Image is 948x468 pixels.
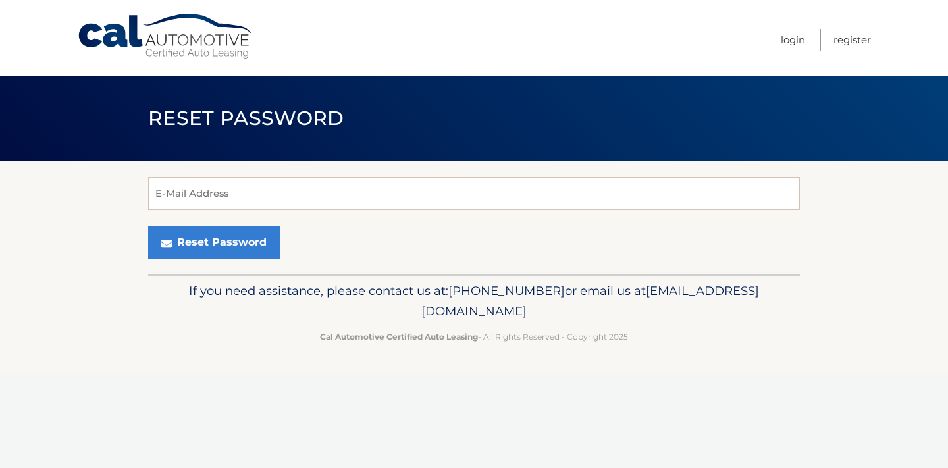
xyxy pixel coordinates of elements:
[448,283,565,298] span: [PHONE_NUMBER]
[157,330,791,344] p: - All Rights Reserved - Copyright 2025
[77,13,255,60] a: Cal Automotive
[148,177,800,210] input: E-Mail Address
[781,29,805,51] a: Login
[148,226,280,259] button: Reset Password
[833,29,871,51] a: Register
[320,332,478,342] strong: Cal Automotive Certified Auto Leasing
[148,106,344,130] span: Reset Password
[157,280,791,323] p: If you need assistance, please contact us at: or email us at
